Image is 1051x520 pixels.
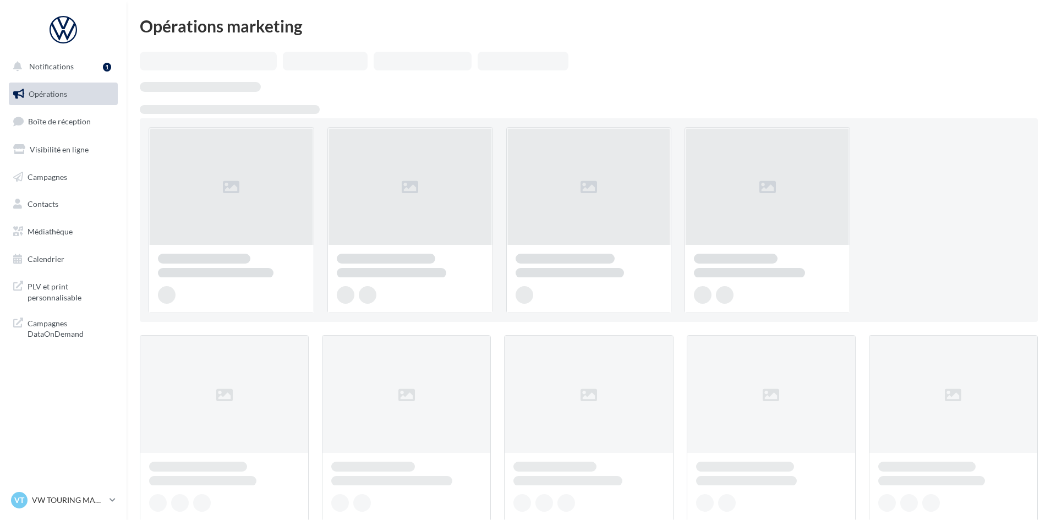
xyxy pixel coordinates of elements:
span: Calendrier [28,254,64,264]
span: Campagnes DataOnDemand [28,316,113,340]
span: Boîte de réception [28,117,91,126]
span: VT [14,495,24,506]
div: 1 [103,63,111,72]
span: Opérations [29,89,67,98]
a: Campagnes DataOnDemand [7,311,120,344]
span: Visibilité en ligne [30,145,89,154]
span: Campagnes [28,172,67,181]
a: VT VW TOURING MARTIGUES [9,490,118,511]
button: Notifications 1 [7,55,116,78]
span: Médiathèque [28,227,73,236]
a: PLV et print personnalisable [7,275,120,307]
a: Contacts [7,193,120,216]
a: Boîte de réception [7,110,120,133]
a: Opérations [7,83,120,106]
span: Contacts [28,199,58,209]
span: PLV et print personnalisable [28,279,113,303]
p: VW TOURING MARTIGUES [32,495,105,506]
div: Opérations marketing [140,18,1038,34]
a: Médiathèque [7,220,120,243]
span: Notifications [29,62,74,71]
a: Visibilité en ligne [7,138,120,161]
a: Campagnes [7,166,120,189]
a: Calendrier [7,248,120,271]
